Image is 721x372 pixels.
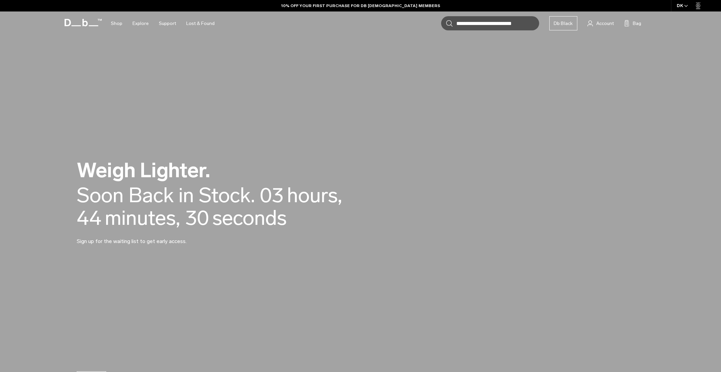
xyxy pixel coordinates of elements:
span: Bag [633,20,641,27]
a: Account [587,19,614,27]
span: , [176,206,180,230]
a: Explore [133,11,149,35]
a: 10% OFF YOUR FIRST PURCHASE FOR DB [DEMOGRAPHIC_DATA] MEMBERS [281,3,440,9]
span: seconds [212,207,287,229]
nav: Main Navigation [106,11,220,35]
div: Soon Back in Stock. [77,184,255,207]
span: 44 [77,207,101,229]
a: Db Black [549,16,577,30]
a: Support [159,11,176,35]
p: Sign up for the waiting list to get early access. [77,229,239,245]
span: 30 [185,207,209,229]
a: Shop [111,11,122,35]
span: hours, [287,184,342,207]
a: Lost & Found [186,11,215,35]
button: Bag [624,19,641,27]
h2: Weigh Lighter. [77,160,381,181]
span: Account [596,20,614,27]
span: 03 [260,184,284,207]
span: minutes [105,207,180,229]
